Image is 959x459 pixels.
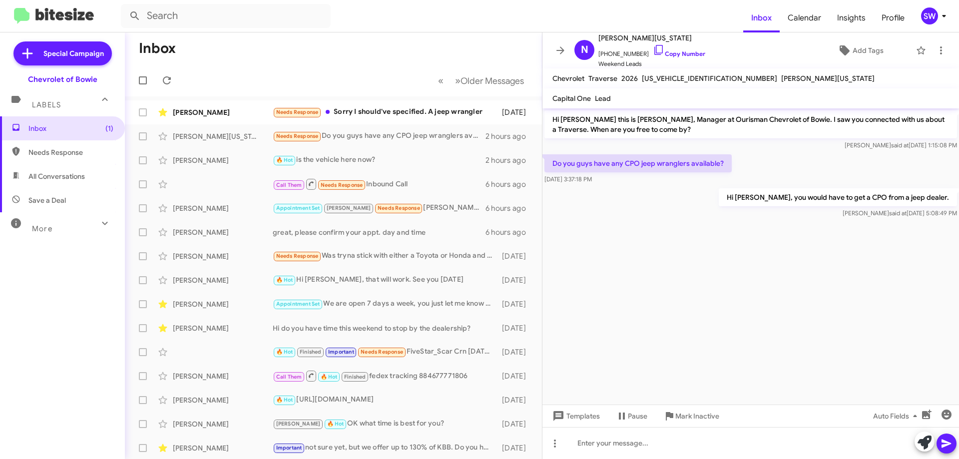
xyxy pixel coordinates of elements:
[595,94,611,103] span: Lead
[550,407,600,425] span: Templates
[276,301,320,307] span: Appointment Set
[743,3,780,32] a: Inbox
[32,224,52,233] span: More
[497,323,534,333] div: [DATE]
[276,253,319,259] span: Needs Response
[497,347,534,357] div: [DATE]
[497,371,534,381] div: [DATE]
[32,100,61,109] span: Labels
[485,155,534,165] div: 2 hours ago
[273,154,485,166] div: is the vehicle here now?
[276,445,302,451] span: Important
[913,7,948,24] button: SW
[276,397,293,403] span: 🔥 Hot
[28,123,113,133] span: Inbox
[588,74,617,83] span: Traverse
[809,41,911,59] button: Add Tags
[497,419,534,429] div: [DATE]
[455,74,461,87] span: »
[300,349,322,355] span: Finished
[276,182,302,188] span: Call Them
[853,41,884,59] span: Add Tags
[43,48,104,58] span: Special Campaign
[327,205,371,211] span: [PERSON_NAME]
[139,40,176,56] h1: Inbox
[13,41,112,65] a: Special Campaign
[544,110,957,138] p: Hi [PERSON_NAME] this is [PERSON_NAME], Manager at Ourisman Chevrolet of Bowie. I saw you connect...
[675,407,719,425] span: Mark Inactive
[276,157,293,163] span: 🔥 Hot
[485,131,534,141] div: 2 hours ago
[891,141,909,149] span: said at
[276,109,319,115] span: Needs Response
[273,394,497,406] div: [URL][DOMAIN_NAME]
[653,50,705,57] a: Copy Number
[642,74,777,83] span: [US_VEHICLE_IDENTIFICATION_NUMBER]
[105,123,113,133] span: (1)
[438,74,444,87] span: «
[173,395,273,405] div: [PERSON_NAME]
[173,155,273,165] div: [PERSON_NAME]
[276,349,293,355] span: 🔥 Hot
[719,188,957,206] p: Hi [PERSON_NAME], you would have to get a CPO from a jeep dealer.
[28,147,113,157] span: Needs Response
[121,4,331,28] input: Search
[276,133,319,139] span: Needs Response
[497,395,534,405] div: [DATE]
[276,205,320,211] span: Appointment Set
[273,298,497,310] div: We are open 7 days a week, you just let me know when you can make it and we can make sure we are ...
[273,227,485,237] div: great, please confirm your appt. day and time
[273,346,497,358] div: FiveStar_Scar Crn [DATE] $3.73 -2.5 Crn [DATE] $3.73 -2.5 Bns [DATE] $9.31 -1.0 Bns [DATE] $9.31 ...
[544,154,732,172] p: Do you guys have any CPO jeep wranglers available?
[874,3,913,32] a: Profile
[173,419,273,429] div: [PERSON_NAME]
[485,227,534,237] div: 6 hours ago
[173,323,273,333] div: [PERSON_NAME]
[598,59,705,69] span: Weekend Leads
[273,250,497,262] div: Was tryna stick with either a Toyota or Honda and no more then 13000
[449,70,530,91] button: Next
[497,443,534,453] div: [DATE]
[542,407,608,425] button: Templates
[598,32,705,44] span: [PERSON_NAME][US_STATE]
[28,195,66,205] span: Save a Deal
[173,131,273,141] div: [PERSON_NAME][US_STATE]
[28,171,85,181] span: All Conversations
[327,421,344,427] span: 🔥 Hot
[829,3,874,32] a: Insights
[889,209,907,217] span: said at
[173,107,273,117] div: [PERSON_NAME]
[378,205,420,211] span: Needs Response
[28,74,97,84] div: Chevrolet of Bowie
[276,374,302,380] span: Call Them
[432,70,450,91] button: Previous
[321,182,363,188] span: Needs Response
[552,94,591,103] span: Capital One
[273,106,497,118] div: Sorry I should've specified. A jeep wrangler
[273,130,485,142] div: Do you guys have any CPO jeep wranglers available?
[845,141,957,149] span: [PERSON_NAME] [DATE] 1:15:08 PM
[433,70,530,91] nav: Page navigation example
[621,74,638,83] span: 2026
[276,277,293,283] span: 🔥 Hot
[865,407,929,425] button: Auto Fields
[173,443,273,453] div: [PERSON_NAME]
[273,274,497,286] div: Hi [PERSON_NAME], that will work. See you [DATE]
[843,209,957,217] span: [PERSON_NAME] [DATE] 5:08:49 PM
[273,178,485,190] div: Inbound Call
[780,3,829,32] a: Calendar
[273,323,497,333] div: Hi do you have time this weekend to stop by the dealership?
[273,442,497,454] div: not sure yet, but we offer up to 130% of KBB. Do you have time to bring it by the dealership
[321,374,338,380] span: 🔥 Hot
[485,179,534,189] div: 6 hours ago
[273,370,497,382] div: fedex tracking 884677771806
[497,275,534,285] div: [DATE]
[328,349,354,355] span: Important
[581,42,588,58] span: N
[173,227,273,237] div: [PERSON_NAME]
[173,371,273,381] div: [PERSON_NAME]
